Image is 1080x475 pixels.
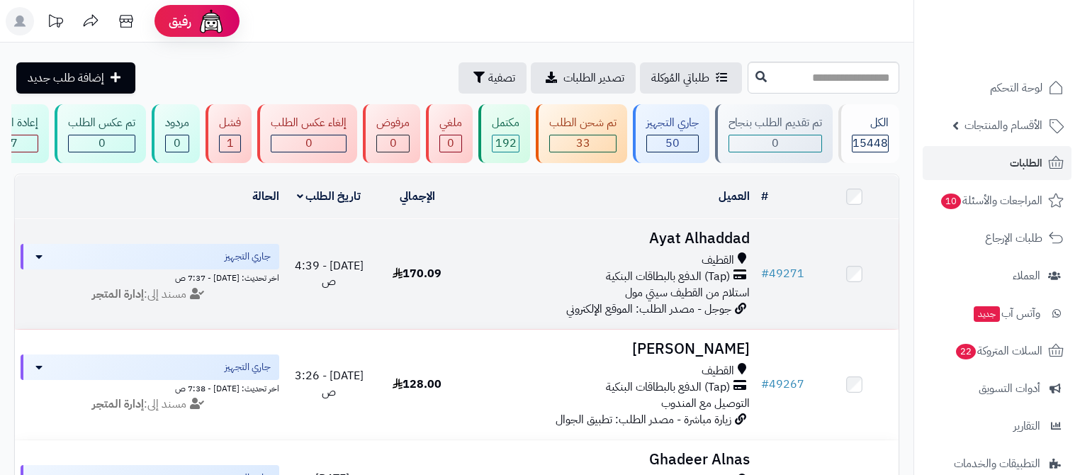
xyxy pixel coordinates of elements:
[459,62,527,94] button: تصفية
[10,396,290,413] div: مسند إلى:
[166,135,189,152] div: 0
[954,454,1040,474] span: التطبيقات والخدمات
[761,265,804,282] a: #49271
[492,115,519,131] div: مكتمل
[533,104,630,163] a: تم شحن الطلب 33
[52,104,149,163] a: تم عكس الطلب 0
[271,135,346,152] div: 0
[661,395,750,412] span: التوصيل مع المندوب
[761,376,769,393] span: #
[923,184,1071,218] a: المراجعات والأسئلة10
[149,104,203,163] a: مردود 0
[225,360,271,374] span: جاري التجهيز
[197,7,225,35] img: ai-face.png
[979,379,1040,398] span: أدوات التسويق
[488,69,515,86] span: تصفية
[295,367,364,401] span: [DATE] - 3:26 ص
[923,334,1071,368] a: السلات المتروكة22
[940,191,1042,211] span: المراجعات والأسئلة
[400,188,435,205] a: الإجمالي
[495,135,517,152] span: 192
[640,62,742,94] a: طلباتي المُوكلة
[563,69,624,86] span: تصدير الطلبات
[625,284,750,301] span: استلام من القطيف سيتي مول
[1010,153,1042,173] span: الطلبات
[836,104,902,163] a: الكل15448
[476,104,533,163] a: مكتمل 192
[646,115,699,131] div: جاري التجهيز
[390,135,397,152] span: 0
[21,269,279,284] div: اخر تحديث: [DATE] - 7:37 ص
[923,371,1071,406] a: أدوات التسويق
[923,409,1071,443] a: التقارير
[174,135,181,152] span: 0
[729,135,821,152] div: 0
[990,78,1042,98] span: لوحة التحكم
[702,252,734,269] span: القطيف
[964,116,1042,135] span: الأقسام والمنتجات
[21,380,279,395] div: اخر تحديث: [DATE] - 7:38 ص
[761,188,768,205] a: #
[923,221,1071,255] a: طلبات الإرجاع
[941,194,961,209] span: 10
[761,376,804,393] a: #49267
[702,363,734,379] span: القطيف
[556,411,731,428] span: زيارة مباشرة - مصدر الطلب: تطبيق الجوال
[923,259,1071,293] a: العملاء
[16,62,135,94] a: إضافة طلب جديد
[38,7,73,39] a: تحديثات المنصة
[393,265,441,282] span: 170.09
[69,135,135,152] div: 0
[853,135,888,152] span: 15448
[651,69,709,86] span: طلباتي المُوكلة
[712,104,836,163] a: تم تقديم الطلب بنجاح 0
[11,135,18,152] span: 7
[440,135,461,152] div: 0
[423,104,476,163] a: ملغي 0
[974,306,1000,322] span: جديد
[227,135,234,152] span: 1
[665,135,680,152] span: 50
[1013,416,1040,436] span: التقارير
[467,230,750,247] h3: Ayat Alhaddad
[295,257,364,291] span: [DATE] - 4:39 ص
[972,303,1040,323] span: وآتس آب
[985,228,1042,248] span: طلبات الإرجاع
[220,135,240,152] div: 1
[203,104,254,163] a: فشل 1
[647,135,698,152] div: 50
[606,269,730,285] span: (Tap) الدفع بالبطاقات البنكية
[761,265,769,282] span: #
[169,13,191,30] span: رفيق
[254,104,360,163] a: إلغاء عكس الطلب 0
[956,344,976,359] span: 22
[297,188,361,205] a: تاريخ الطلب
[360,104,423,163] a: مرفوض 0
[467,452,750,468] h3: Ghadeer Alnas
[219,115,241,131] div: فشل
[271,115,347,131] div: إلغاء عكس الطلب
[493,135,519,152] div: 192
[467,341,750,357] h3: [PERSON_NAME]
[1013,266,1040,286] span: العملاء
[630,104,712,163] a: جاري التجهيز 50
[606,379,730,396] span: (Tap) الدفع بالبطاقات البنكية
[252,188,279,205] a: الحالة
[923,146,1071,180] a: الطلبات
[531,62,636,94] a: تصدير الطلبات
[68,115,135,131] div: تم عكس الطلب
[447,135,454,152] span: 0
[28,69,104,86] span: إضافة طلب جديد
[393,376,441,393] span: 128.00
[772,135,779,152] span: 0
[377,135,409,152] div: 0
[566,301,731,318] span: جوجل - مصدر الطلب: الموقع الإلكتروني
[92,396,144,413] strong: إدارة المتجر
[549,115,617,131] div: تم شحن الطلب
[550,135,616,152] div: 33
[225,250,271,264] span: جاري التجهيز
[92,286,144,303] strong: إدارة المتجر
[852,115,889,131] div: الكل
[305,135,313,152] span: 0
[923,296,1071,330] a: وآتس آبجديد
